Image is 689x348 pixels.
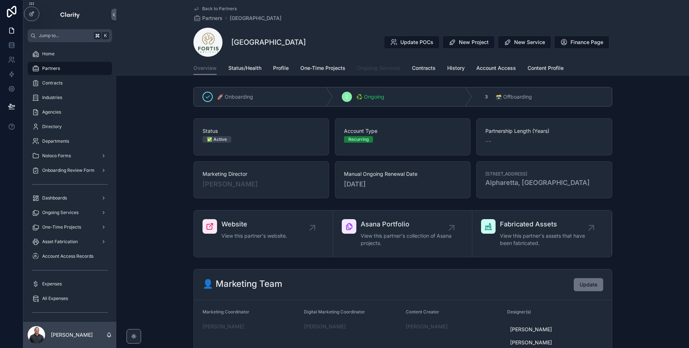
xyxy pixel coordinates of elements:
a: History [447,62,465,76]
a: [PERSON_NAME] [304,323,346,330]
button: Finance Page [554,36,609,49]
span: Ongoing Services [357,64,400,72]
a: Status/Health [228,62,261,76]
span: Contracts [412,64,436,72]
span: Fabricated Assets [500,219,591,229]
a: Asset Fabrication [28,235,112,248]
span: Asset Fabrication [42,239,78,245]
span: One-Time Projects [42,224,81,230]
span: Expenses [42,281,62,287]
a: Industries [28,91,112,104]
span: View this partner's collection of Asana projects. [361,232,452,247]
a: Asana PortfolioView this partner's collection of Asana projects. [333,210,472,257]
a: Fabricated AssetsView this partner's assets that have been fabricated. [472,210,612,257]
span: Departments [42,138,69,144]
span: 🗃 Offboarding [496,93,532,100]
span: Account Access [476,64,516,72]
span: Digital Marketing Coordinator [304,309,365,315]
a: One-Time Projects [300,62,345,76]
span: Jump to... [39,33,91,39]
span: Dashboards [42,195,67,201]
a: Onboarding Review Form [28,164,112,177]
span: [STREET_ADDRESS] [485,171,527,177]
span: Directory [42,124,62,130]
a: Back to Partners [193,6,237,12]
span: Profile [273,64,289,72]
span: [PERSON_NAME] [510,339,552,346]
span: Overview [193,64,217,72]
span: New Project [459,39,489,46]
span: Designer(s) [507,309,531,315]
a: Content Profile [528,62,564,76]
h2: 👤 Marketing Team [203,278,282,290]
span: Account Access Records [42,253,93,259]
a: Agencies [28,106,112,119]
a: WebsiteView this partner's website. [194,210,333,257]
button: Jump to...K [28,29,112,42]
span: History [447,64,465,72]
span: Partners [42,66,60,71]
a: [PERSON_NAME] [406,323,448,330]
span: View this partner's website. [221,232,287,240]
a: Departments [28,135,112,148]
span: Noloco Forms [42,153,71,159]
span: New Service [514,39,545,46]
span: Account Type [344,127,461,135]
a: All Expenses [28,292,112,305]
a: [PERSON_NAME] [203,323,244,330]
span: Manual Ongoing Renewal Date [344,170,461,178]
a: Partners [28,62,112,75]
span: Marketing Coordinator [203,309,249,315]
span: Status [203,127,320,135]
span: Content Creator [406,309,439,315]
div: scrollable content [23,42,116,322]
span: Onboarding Review Form [42,167,95,173]
span: Finance Page [570,39,603,46]
span: -- [485,136,491,146]
button: New Service [498,36,551,49]
a: Noloco Forms [28,149,112,162]
span: One-Time Projects [300,64,345,72]
button: Update [574,278,603,291]
span: 🚀 Onboarding [217,93,253,100]
span: [DATE] [344,179,461,189]
a: [GEOGRAPHIC_DATA] [230,15,281,22]
span: Alpharetta, [GEOGRAPHIC_DATA] [485,178,603,188]
a: Account Access [476,62,516,76]
a: Directory [28,120,112,133]
a: [PERSON_NAME] [203,179,258,189]
a: Ongoing Services [357,62,400,76]
a: [PERSON_NAME] [507,337,555,348]
span: Website [221,219,287,229]
span: Home [42,51,55,57]
a: Partners [193,15,223,22]
span: 3 [485,94,488,100]
a: Account Access Records [28,250,112,263]
span: Marketing Director [203,170,320,178]
button: Update POCs [384,36,440,49]
span: K [103,33,108,39]
a: Dashboards [28,191,112,205]
a: One-Time Projects [28,221,112,234]
span: ♻️ Ongoing [356,93,384,100]
h1: [GEOGRAPHIC_DATA] [231,37,306,47]
span: Partnership Length (Years) [485,127,603,135]
span: Update [580,281,597,288]
span: Asana Portfolio [361,219,452,229]
a: Contracts [28,76,112,90]
span: Status/Health [228,64,261,72]
a: Ongoing Services [28,206,112,219]
span: Content Profile [528,64,564,72]
span: Contracts [42,80,63,86]
span: Update POCs [400,39,433,46]
span: [PERSON_NAME] [510,326,552,333]
span: Back to Partners [202,6,237,12]
span: 2 [345,94,348,100]
img: App logo [60,9,80,20]
a: Expenses [28,277,112,290]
